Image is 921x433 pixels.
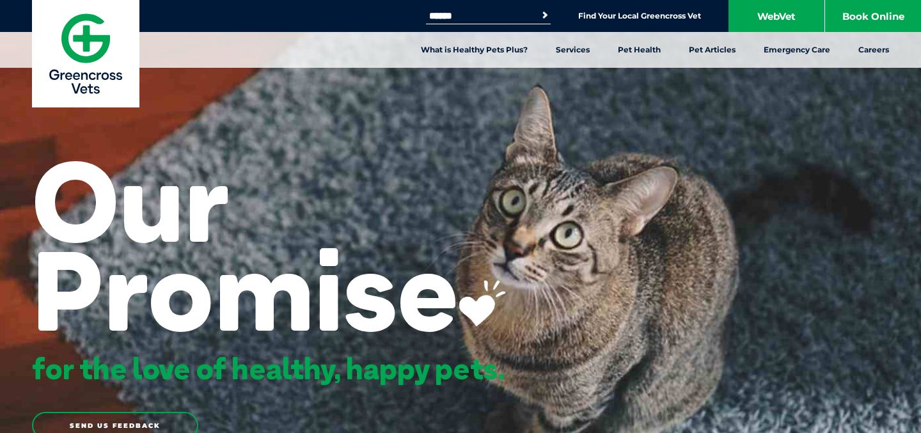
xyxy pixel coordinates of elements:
[407,32,542,68] a: What is Healthy Pets Plus?
[604,32,675,68] a: Pet Health
[32,354,921,383] h2: for the love of healthy, happy pets.
[750,32,844,68] a: Emergency Care
[32,157,921,335] h1: Our Promise
[675,32,750,68] a: Pet Articles
[539,9,551,22] button: Search
[844,32,903,68] a: Careers
[578,11,701,21] a: Find Your Local Greencross Vet
[542,32,604,68] a: Services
